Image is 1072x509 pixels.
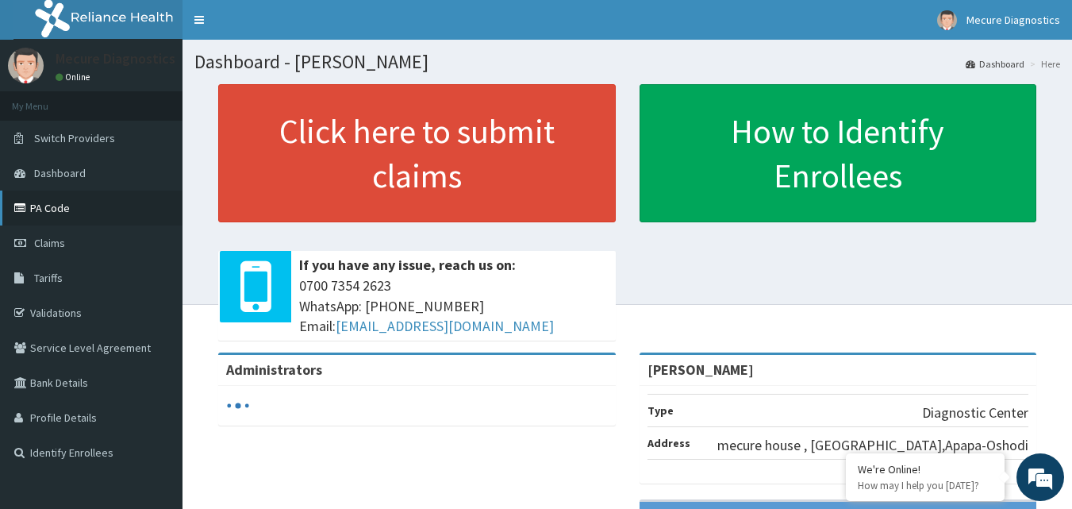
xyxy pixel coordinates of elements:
[299,256,516,274] b: If you have any issue, reach us on:
[218,84,616,222] a: Click here to submit claims
[34,236,65,250] span: Claims
[858,462,993,476] div: We're Online!
[966,57,1024,71] a: Dashboard
[34,166,86,180] span: Dashboard
[8,48,44,83] img: User Image
[336,317,554,335] a: [EMAIL_ADDRESS][DOMAIN_NAME]
[1026,57,1060,71] li: Here
[34,271,63,285] span: Tariffs
[717,435,1028,456] p: mecure house , [GEOGRAPHIC_DATA],Apapa-Oshodi
[226,361,322,379] b: Administrators
[647,361,754,379] strong: [PERSON_NAME]
[922,403,1028,423] p: Diagnostic Center
[640,84,1037,222] a: How to Identify Enrollees
[34,131,115,145] span: Switch Providers
[858,479,993,492] p: How may I help you today?
[56,71,94,83] a: Online
[647,403,674,418] b: Type
[937,10,957,30] img: User Image
[299,276,608,337] span: 0700 7354 2623 WhatsApp: [PHONE_NUMBER] Email:
[647,436,690,450] b: Address
[226,394,250,418] svg: audio-loading
[56,52,175,66] p: Mecure Diagnostics
[194,52,1060,72] h1: Dashboard - [PERSON_NAME]
[966,13,1060,27] span: Mecure Diagnostics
